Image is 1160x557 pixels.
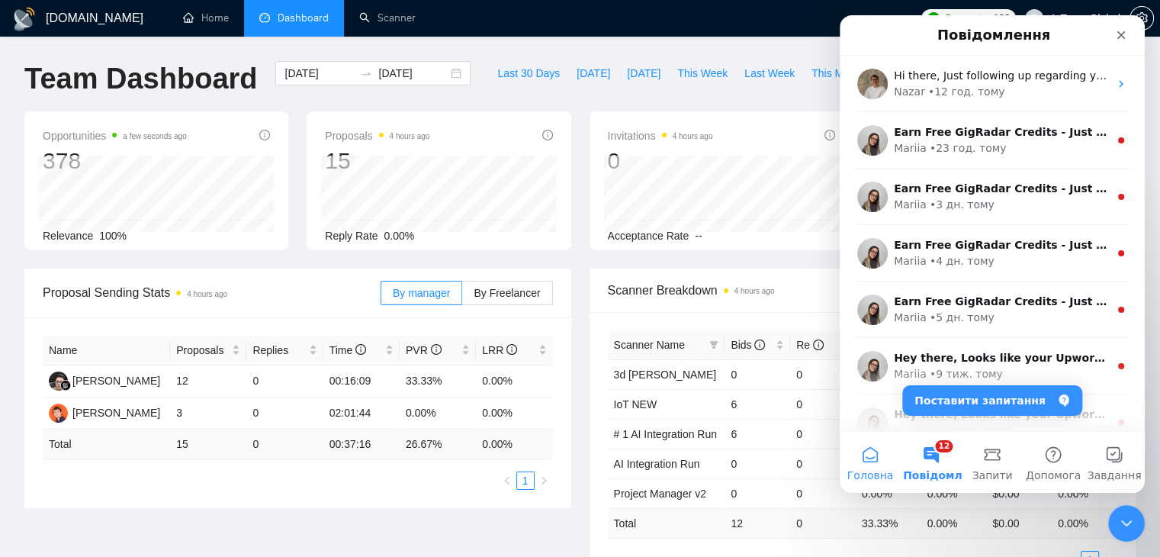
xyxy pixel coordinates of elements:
[1129,12,1154,24] a: setting
[72,404,160,421] div: [PERSON_NAME]
[614,458,700,470] a: AI Integration Run
[535,472,553,490] li: Next Page
[811,65,864,82] span: This Month
[627,65,660,82] span: [DATE]
[489,61,568,85] button: Last 30 Days
[476,365,552,398] td: 0.00%
[725,419,790,449] td: 6
[406,344,442,356] span: PVR
[619,61,669,85] button: [DATE]
[8,455,54,465] span: Головна
[725,449,790,478] td: 0
[132,455,172,465] span: Запити
[284,65,354,82] input: Start date
[54,351,87,367] div: Mariia
[476,398,552,430] td: 0.00%
[246,336,323,365] th: Replies
[614,488,706,500] a: Project Manager v2
[944,10,990,27] span: Connects:
[90,238,155,254] div: • 4 дн. тому
[18,336,48,366] img: Profile image for Mariia
[384,230,415,242] span: 0.00%
[99,230,127,242] span: 100%
[54,238,87,254] div: Mariia
[18,110,48,140] img: Profile image for Mariia
[577,65,610,82] span: [DATE]
[325,230,378,242] span: Reply Rate
[706,333,721,356] span: filter
[186,455,241,465] span: Допомога
[49,372,68,391] img: DF
[49,406,160,418] a: OK[PERSON_NAME]
[90,407,170,423] div: • 14 тиж. тому
[355,344,366,355] span: info-circle
[183,11,229,24] a: homeHome
[325,127,429,145] span: Proposals
[252,342,305,359] span: Replies
[754,340,765,350] span: info-circle
[378,65,448,82] input: End date
[840,15,1145,493] iframe: Intercom live chat
[123,132,186,140] time: a few seconds ago
[43,146,187,175] div: 378
[90,295,155,311] div: • 5 дн. тому
[1052,508,1117,538] td: 0.00 %
[43,430,170,459] td: Total
[43,336,170,365] th: Name
[329,344,366,356] span: Time
[856,508,921,538] td: 33.33 %
[259,12,270,23] span: dashboard
[246,398,323,430] td: 0
[90,125,167,141] div: • 23 год. тому
[725,359,790,389] td: 0
[725,389,790,419] td: 6
[170,398,246,430] td: 3
[325,146,429,175] div: 15
[498,472,516,490] button: left
[359,11,416,24] a: searchScanner
[824,130,835,140] span: info-circle
[498,472,516,490] li: Previous Page
[921,508,987,538] td: 0.00 %
[695,230,702,242] span: --
[54,182,87,198] div: Mariia
[43,230,93,242] span: Relevance
[43,127,187,145] span: Opportunities
[72,372,160,389] div: [PERSON_NAME]
[400,365,476,398] td: 33.33%
[709,340,718,349] span: filter
[517,472,534,489] a: 1
[790,449,856,478] td: 0
[49,374,160,386] a: DF[PERSON_NAME]
[921,478,987,508] td: 0.00%
[176,342,229,359] span: Proposals
[43,283,381,302] span: Proposal Sending Stats
[360,67,372,79] span: swap-right
[278,11,329,24] span: Dashboard
[246,430,323,459] td: 0
[54,295,87,311] div: Mariia
[736,61,803,85] button: Last Week
[244,417,305,478] button: Завдання
[614,369,717,381] a: 3d [PERSON_NAME]
[49,404,68,423] img: OK
[856,478,921,508] td: 0.00%
[61,417,122,478] button: Повідомлення
[482,344,517,356] span: LRR
[24,61,257,97] h1: Team Dashboard
[731,339,765,351] span: Bids
[669,61,736,85] button: This Week
[122,417,183,478] button: Запити
[796,339,824,351] span: Re
[183,417,244,478] button: Допомога
[608,281,1118,300] span: Scanner Breakdown
[539,476,548,485] span: right
[63,370,243,401] button: Поставити запитання
[725,508,790,538] td: 12
[813,340,824,350] span: info-circle
[170,336,246,365] th: Proposals
[614,339,685,351] span: Scanner Name
[246,365,323,398] td: 0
